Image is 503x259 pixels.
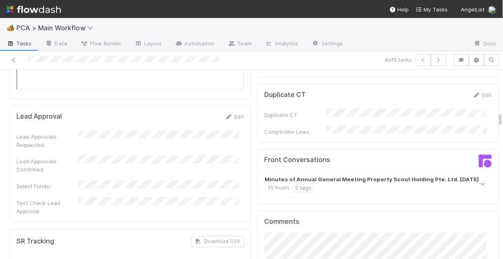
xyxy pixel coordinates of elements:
[293,184,314,193] div: 5 tags
[479,155,492,168] img: front-logo-b4b721b83371efbadf0a.svg
[16,113,62,121] h5: Lead Approval
[7,2,61,16] img: logo-inverted-e16ddd16eac7371096b0.svg
[16,24,97,32] span: PCA > Main Workflow
[473,92,492,98] a: Edit
[461,6,485,13] span: AngelList
[225,113,244,120] a: Edit
[16,133,78,149] div: Lead Approvals Requested
[168,38,221,51] a: Automation
[416,6,448,13] span: My Tasks
[265,111,326,119] div: Duplicate CT
[385,56,412,64] span: 4 of 5 tasks
[221,38,258,51] a: Team
[16,238,54,246] h5: SR Tracking
[80,39,121,47] span: Flow Builder
[265,176,479,184] strong: Minutes of Annual General Meeting Property Scout Holding Pte. Ltd. [DATE]
[265,156,372,164] h5: Front Conversations
[265,218,492,226] h5: Comments
[488,6,496,14] img: avatar_1c530150-f9f0-4fb8-9f5d-006d570d4582.png
[265,128,326,136] div: Comptroller Links
[390,5,409,14] div: Help
[16,199,78,216] div: Test Check Lead Approval
[268,184,290,193] div: 15 hours
[7,24,15,31] span: 🏕️
[16,182,78,191] div: Select Funds:
[39,38,74,51] a: Data
[16,158,78,174] div: Lead Approvals Confirmed
[265,91,306,99] h5: Duplicate CT
[191,236,244,248] button: Download CSV
[128,38,168,51] a: Layout
[258,38,305,51] a: Analytics
[7,39,32,47] span: Tasks
[416,5,448,14] a: My Tasks
[74,38,128,51] a: Flow Builder
[467,38,503,51] a: Docs
[305,38,350,51] a: Settings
